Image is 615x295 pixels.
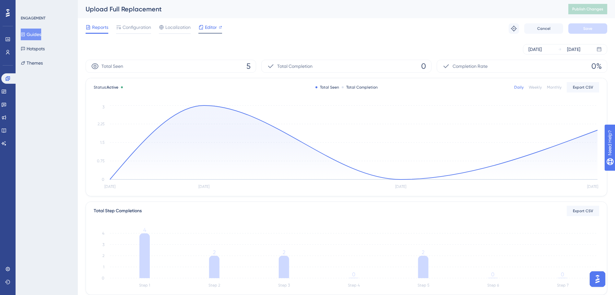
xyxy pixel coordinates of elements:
span: 0 [421,61,426,71]
tspan: Step 7 [557,283,569,288]
span: Export CSV [573,85,593,90]
tspan: Step 2 [208,283,220,288]
button: Save [568,23,607,34]
tspan: 4 [102,231,104,236]
tspan: Step 3 [278,283,290,288]
span: 5 [246,61,251,71]
div: [DATE] [567,45,580,53]
tspan: 0 [352,271,355,277]
tspan: [DATE] [587,184,598,189]
tspan: Step 5 [418,283,429,288]
span: 0% [591,61,602,71]
span: Localization [165,23,191,31]
span: Configuration [123,23,151,31]
span: Save [583,26,592,31]
tspan: [DATE] [104,184,115,189]
div: [DATE] [528,45,542,53]
span: Completion Rate [453,62,488,70]
button: Themes [21,57,43,69]
tspan: Step 4 [348,283,360,288]
tspan: 3 [102,242,104,247]
tspan: 2.25 [98,122,104,126]
div: Total Step Completions [94,207,142,215]
tspan: 2 [213,249,216,255]
tspan: 0 [102,177,104,182]
tspan: 1.5 [100,140,104,145]
button: Export CSV [567,82,599,92]
tspan: 2 [283,249,285,255]
span: Total Seen [101,62,123,70]
div: Daily [514,85,524,90]
div: Weekly [529,85,542,90]
div: Monthly [547,85,562,90]
button: Publish Changes [568,4,607,14]
span: Total Completion [277,62,313,70]
span: Need Help? [15,2,41,9]
span: Editor [205,23,217,31]
button: Cancel [524,23,563,34]
tspan: 2 [102,253,104,258]
span: Publish Changes [572,6,603,12]
tspan: [DATE] [395,184,406,189]
div: Total Seen [315,85,339,90]
tspan: [DATE] [198,184,209,189]
tspan: 0 [561,271,564,277]
div: ENGAGEMENT [21,16,45,21]
span: Status: [94,85,118,90]
tspan: 1 [103,265,104,269]
div: Upload Full Replacement [86,5,552,14]
tspan: 0 [102,276,104,280]
button: Guides [21,29,41,40]
span: Export CSV [573,208,593,214]
div: Total Completion [342,85,378,90]
tspan: Step 1 [139,283,150,288]
tspan: 4 [143,227,146,233]
tspan: 3 [102,105,104,109]
button: Export CSV [567,206,599,216]
button: Hotspots [21,43,45,55]
span: Reports [92,23,108,31]
tspan: 2 [422,249,424,255]
tspan: 0 [491,271,494,277]
tspan: 0.75 [97,159,104,163]
span: Cancel [537,26,550,31]
span: Active [107,85,118,90]
iframe: UserGuiding AI Assistant Launcher [588,269,607,289]
tspan: Step 6 [487,283,499,288]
